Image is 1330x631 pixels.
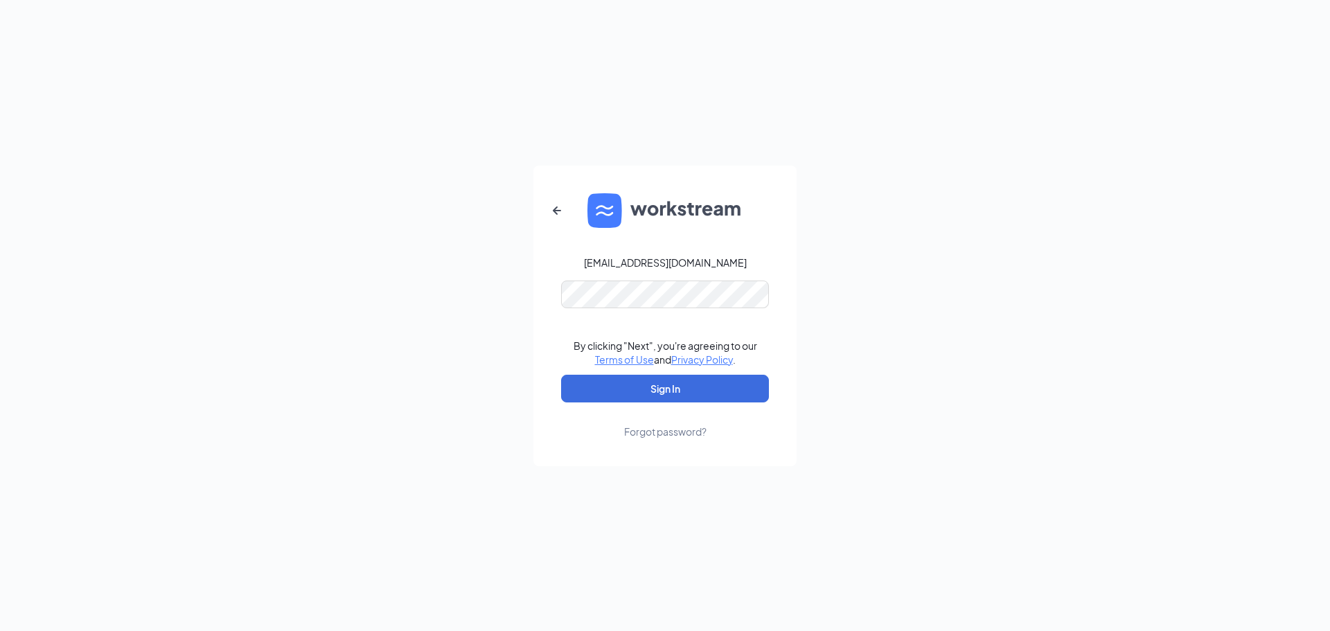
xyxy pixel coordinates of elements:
[624,402,707,438] a: Forgot password?
[574,339,757,366] div: By clicking "Next", you're agreeing to our and .
[587,193,743,228] img: WS logo and Workstream text
[561,375,769,402] button: Sign In
[624,425,707,438] div: Forgot password?
[549,202,565,219] svg: ArrowLeftNew
[540,194,574,227] button: ArrowLeftNew
[671,353,733,366] a: Privacy Policy
[595,353,654,366] a: Terms of Use
[584,256,747,269] div: [EMAIL_ADDRESS][DOMAIN_NAME]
